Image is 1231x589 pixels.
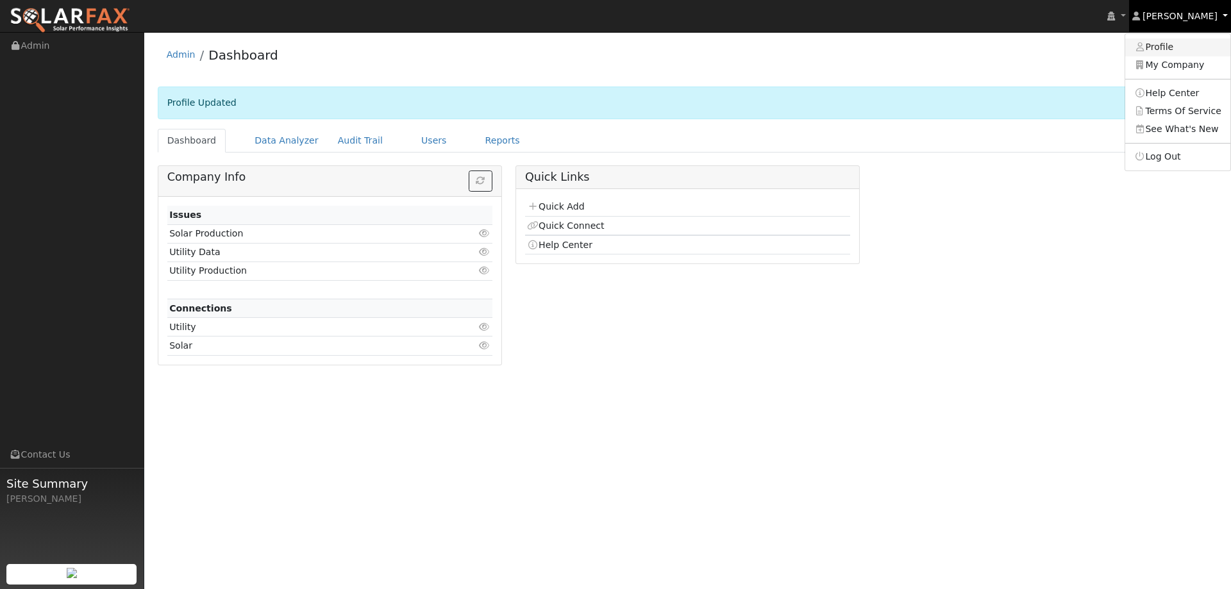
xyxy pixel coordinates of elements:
a: Help Center [1125,84,1230,102]
a: My Company [1125,56,1230,74]
a: Dashboard [158,129,226,153]
td: Utility Production [167,261,440,280]
img: SolarFax [10,7,130,34]
a: Users [412,129,456,153]
strong: Issues [169,210,201,220]
a: Data Analyzer [245,129,328,153]
h5: Quick Links [525,170,850,184]
a: Dashboard [208,47,278,63]
img: retrieve [67,568,77,578]
a: See What's New [1125,120,1230,138]
a: Audit Trail [328,129,392,153]
a: Quick Connect [527,220,604,231]
a: Profile [1125,38,1230,56]
a: Terms Of Service [1125,102,1230,120]
td: Utility Data [167,243,440,261]
a: Reports [476,129,530,153]
a: Admin [167,49,196,60]
td: Utility [167,318,440,336]
span: [PERSON_NAME] [1143,11,1218,21]
i: Click to view [479,266,490,275]
div: Profile Updated [167,96,1191,110]
strong: Connections [169,303,232,313]
td: Solar Production [167,224,440,243]
a: Help Center [527,240,592,250]
a: Quick Add [527,201,584,212]
i: Click to view [479,322,490,331]
span: Site Summary [6,475,137,492]
td: Solar [167,336,440,355]
i: Click to view [479,229,490,238]
i: Click to view [479,341,490,350]
div: [PERSON_NAME] [6,492,137,506]
i: Click to view [479,247,490,256]
a: Log Out [1125,148,1230,166]
h5: Company Info [167,170,492,184]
